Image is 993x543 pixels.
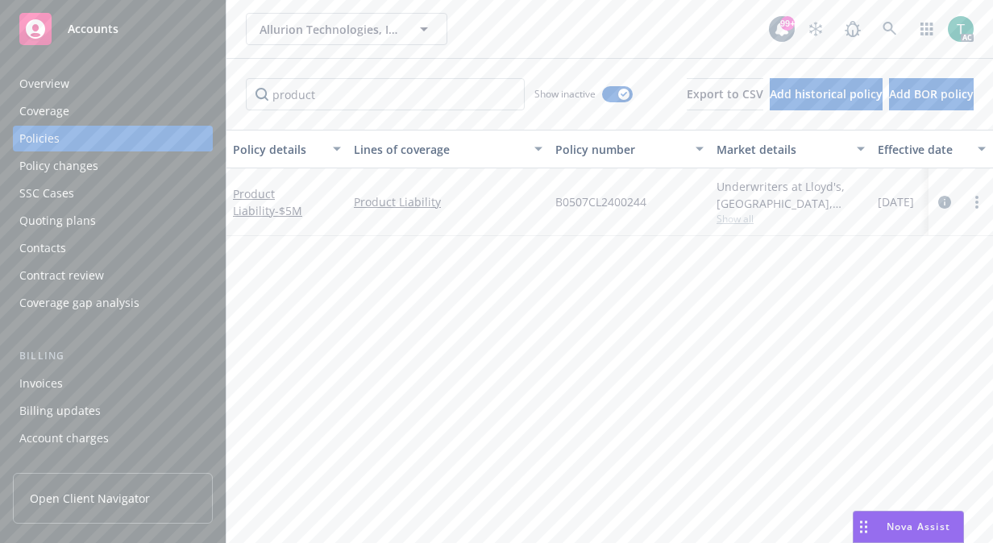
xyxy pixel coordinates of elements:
a: Account charges [13,425,213,451]
span: Show all [717,212,865,226]
span: Show inactive [534,87,596,101]
div: Policy number [555,141,686,158]
button: Allurion Technologies, Inc. [246,13,447,45]
button: Nova Assist [853,511,964,543]
div: SSC Cases [19,180,74,206]
div: Drag to move [854,512,874,542]
a: Policy changes [13,153,213,179]
div: Contract review [19,263,104,288]
button: Policy details [226,130,347,168]
input: Filter by keyword... [246,78,525,110]
div: Quoting plans [19,208,96,234]
button: Add historical policy [770,78,883,110]
a: Coverage [13,98,213,124]
button: Export to CSV [687,78,763,110]
a: Stop snowing [800,13,832,45]
span: Add BOR policy [889,86,974,102]
span: Add historical policy [770,86,883,102]
a: Product Liability [354,193,542,210]
div: Coverage gap analysis [19,290,139,316]
div: Billing updates [19,398,101,424]
a: Coverage gap analysis [13,290,213,316]
a: Report a Bug [837,13,869,45]
span: Open Client Navigator [30,490,150,507]
a: Contacts [13,235,213,261]
img: photo [948,16,974,42]
div: Policies [19,126,60,151]
button: Effective date [871,130,992,168]
div: Underwriters at Lloyd's, [GEOGRAPHIC_DATA], [PERSON_NAME] of [GEOGRAPHIC_DATA], Clinical Trials I... [717,178,865,212]
a: circleInformation [935,193,954,212]
div: Billing [13,348,213,364]
a: Accounts [13,6,213,52]
a: Invoices [13,371,213,396]
a: Contract review [13,263,213,288]
a: Product Liability [233,186,302,218]
div: Effective date [878,141,968,158]
div: Coverage [19,98,69,124]
div: Invoices [19,371,63,396]
button: Policy number [549,130,710,168]
span: Nova Assist [887,520,950,533]
button: Market details [710,130,871,168]
a: Installment plans [13,453,213,479]
div: Installment plans [19,453,114,479]
div: Overview [19,71,69,97]
div: Market details [717,141,847,158]
span: Accounts [68,23,118,35]
button: Lines of coverage [347,130,549,168]
div: Lines of coverage [354,141,525,158]
a: SSC Cases [13,180,213,206]
a: Billing updates [13,398,213,424]
span: B0507CL2400244 [555,193,646,210]
span: Allurion Technologies, Inc. [260,21,399,38]
div: Policy changes [19,153,98,179]
a: more [967,193,987,212]
div: Policy details [233,141,323,158]
span: - $5M [275,203,302,218]
a: Search [874,13,906,45]
a: Policies [13,126,213,151]
div: Account charges [19,425,109,451]
div: 99+ [780,16,795,31]
span: Export to CSV [687,86,763,102]
a: Switch app [911,13,943,45]
a: Quoting plans [13,208,213,234]
span: [DATE] [878,193,914,210]
button: Add BOR policy [889,78,974,110]
div: Contacts [19,235,66,261]
a: Overview [13,71,213,97]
